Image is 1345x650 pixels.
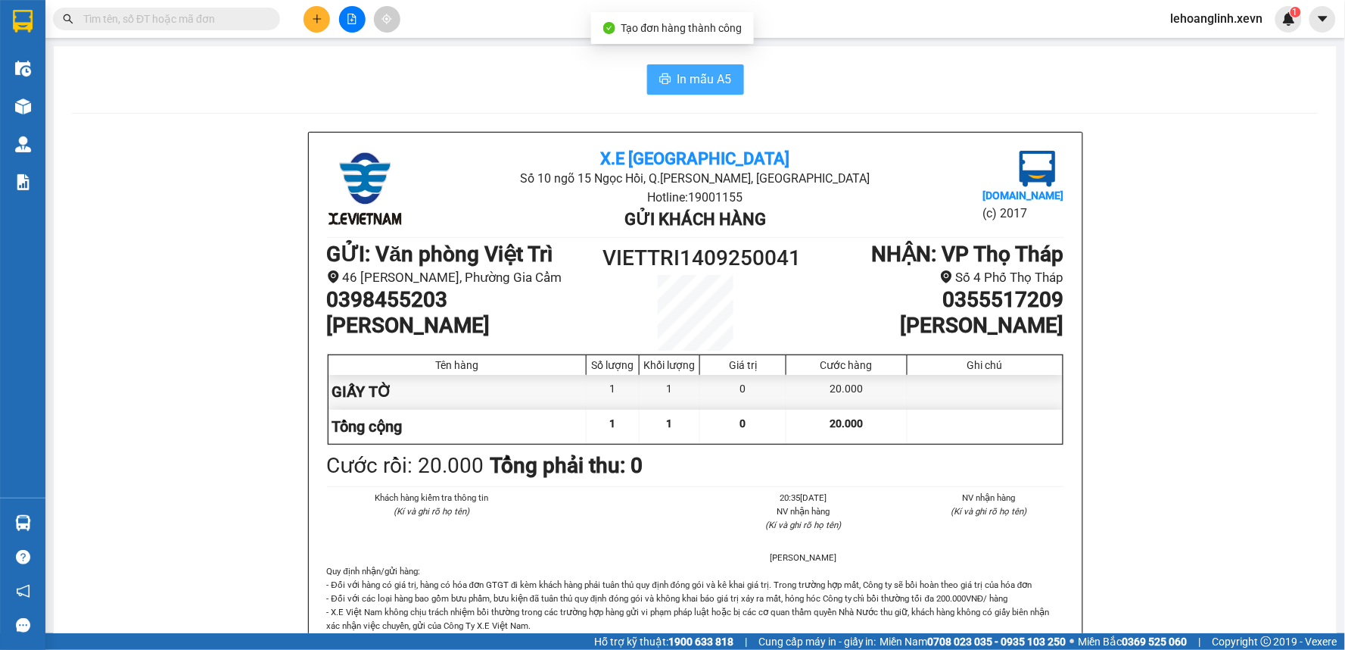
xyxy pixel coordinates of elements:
[19,110,245,135] b: GỬI : Văn phòng Việt Trì
[786,375,907,409] div: 20.000
[1020,151,1056,187] img: logo.jpg
[787,287,1063,313] h1: 0355517209
[1261,636,1272,647] span: copyright
[745,633,747,650] span: |
[928,636,1066,648] strong: 0708 023 035 - 0935 103 250
[1282,12,1296,26] img: icon-new-feature
[667,417,673,430] span: 1
[600,149,789,168] b: X.E [GEOGRAPHIC_DATA]
[332,359,583,371] div: Tên hàng
[327,449,484,483] div: Cước rồi : 20.000
[394,506,469,517] i: (Kí và ghi rõ họ tên)
[729,491,879,505] li: 20:35[DATE]
[15,98,31,114] img: warehouse-icon
[982,204,1063,223] li: (c) 2017
[982,189,1063,202] b: [DOMAIN_NAME]
[603,242,788,275] h1: VIETTRI1409250041
[610,417,616,430] span: 1
[940,270,953,283] span: environment
[1079,633,1188,650] span: Miền Bắc
[374,6,400,33] button: aim
[381,14,392,24] span: aim
[621,22,743,34] span: Tạo đơn hàng thành công
[951,506,1027,517] i: (Kí và ghi rõ họ tên)
[729,505,879,518] li: NV nhận hàng
[450,188,941,207] li: Hotline: 19001155
[15,61,31,77] img: warehouse-icon
[142,56,633,75] li: Hotline: 19001155
[624,210,766,229] b: Gửi khách hàng
[327,270,340,283] span: environment
[1122,636,1188,648] strong: 0369 525 060
[740,417,746,430] span: 0
[647,64,744,95] button: printerIn mẫu A5
[700,375,786,409] div: 0
[304,6,330,33] button: plus
[587,375,640,409] div: 1
[594,633,733,650] span: Hỗ trợ kỹ thuật:
[347,14,357,24] span: file-add
[19,19,95,95] img: logo.jpg
[1159,9,1275,28] span: lehoanglinh.xevn
[450,169,941,188] li: Số 10 ngõ 15 Ngọc Hồi, Q.[PERSON_NAME], [GEOGRAPHIC_DATA]
[640,375,700,409] div: 1
[1293,7,1298,17] span: 1
[758,633,876,650] span: Cung cấp máy in - giấy in:
[677,70,732,89] span: In mẫu A5
[590,359,635,371] div: Số lượng
[327,313,603,339] h1: [PERSON_NAME]
[327,242,553,267] b: GỬI : Văn phòng Việt Trì
[312,14,322,24] span: plus
[327,151,403,227] img: logo.jpg
[328,375,587,409] div: GIẤY TỜ
[872,242,1064,267] b: NHẬN : VP Thọ Tháp
[490,453,643,478] b: Tổng phải thu: 0
[1070,639,1075,645] span: ⚪️
[1199,633,1201,650] span: |
[16,618,30,633] span: message
[765,520,841,530] i: (Kí và ghi rõ họ tên)
[914,491,1064,505] li: NV nhận hàng
[327,287,603,313] h1: 0398455203
[1316,12,1330,26] span: caret-down
[332,417,403,436] span: Tổng cộng
[83,11,262,27] input: Tìm tên, số ĐT hoặc mã đơn
[704,359,782,371] div: Giá trị
[63,14,73,24] span: search
[830,417,863,430] span: 20.000
[603,22,615,34] span: check-circle
[1309,6,1336,33] button: caret-down
[15,174,31,190] img: solution-icon
[729,551,879,564] li: [PERSON_NAME]
[327,267,603,288] li: 46 [PERSON_NAME], Phường Gia Cẩm
[787,313,1063,339] h1: [PERSON_NAME]
[880,633,1066,650] span: Miền Nam
[16,550,30,564] span: question-circle
[790,359,902,371] div: Cước hàng
[339,6,366,33] button: file-add
[15,515,31,531] img: warehouse-icon
[1291,7,1301,17] sup: 1
[13,10,33,33] img: logo-vxr
[911,359,1059,371] div: Ghi chú
[659,73,671,87] span: printer
[787,267,1063,288] li: Số 4 Phố Thọ Tháp
[668,636,733,648] strong: 1900 633 818
[357,491,507,505] li: Khách hàng kiểm tra thông tin
[643,359,696,371] div: Khối lượng
[142,37,633,56] li: Số 10 ngõ 15 Ngọc Hồi, Q.[PERSON_NAME], [GEOGRAPHIC_DATA]
[16,584,30,598] span: notification
[15,136,31,152] img: warehouse-icon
